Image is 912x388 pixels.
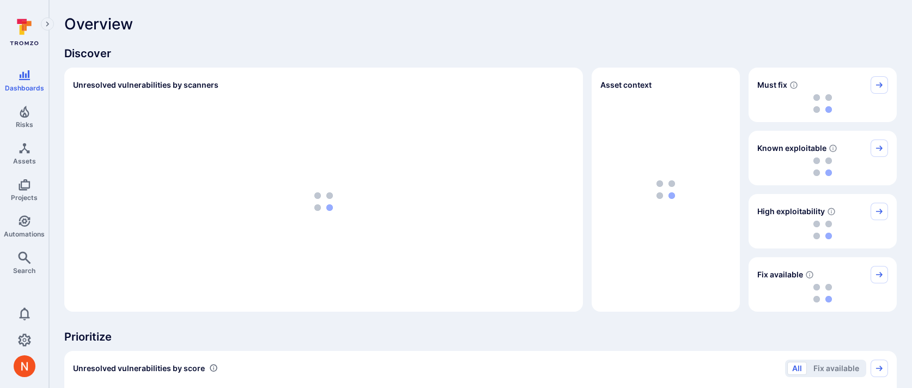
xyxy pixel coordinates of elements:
h2: Unresolved vulnerabilities by scanners [73,80,218,90]
span: Risks [16,120,33,129]
img: Loading... [813,94,832,113]
span: Unresolved vulnerabilities by score [73,363,205,374]
div: loading spinner [757,94,888,113]
div: Must fix [749,68,897,122]
button: Expand navigation menu [41,17,54,31]
span: Prioritize [64,329,897,344]
div: Number of vulnerabilities in status 'Open' 'Triaged' and 'In process' grouped by score [209,362,218,374]
span: Assets [13,157,36,165]
div: High exploitability [749,194,897,248]
span: Known exploitable [757,143,826,154]
span: Overview [64,15,133,33]
img: Loading... [813,157,832,176]
div: loading spinner [757,157,888,177]
button: Fix available [808,362,864,375]
span: Must fix [757,80,787,90]
span: Automations [4,230,45,238]
span: Projects [11,193,38,202]
span: Dashboards [5,84,44,92]
div: Neeren Patki [14,355,35,377]
span: Discover [64,46,897,61]
span: Fix available [757,269,803,280]
div: Fix available [749,257,897,312]
button: All [787,362,807,375]
img: Loading... [813,221,832,239]
span: Asset context [600,80,652,90]
div: loading spinner [757,220,888,240]
img: Loading... [813,284,832,302]
div: Known exploitable [749,131,897,185]
img: ACg8ocIprwjrgDQnDsNSk9Ghn5p5-B8DpAKWoJ5Gi9syOE4K59tr4Q=s96-c [14,355,35,377]
svg: Risk score >=40 , missed SLA [789,81,798,89]
div: loading spinner [757,283,888,303]
div: loading spinner [73,100,574,303]
svg: Vulnerabilities with fix available [805,270,814,279]
img: Loading... [314,192,333,211]
i: Expand navigation menu [44,20,51,29]
svg: Confirmed exploitable by KEV [829,144,837,153]
span: Search [13,266,35,275]
span: High exploitability [757,206,825,217]
svg: EPSS score ≥ 0.7 [827,207,836,216]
